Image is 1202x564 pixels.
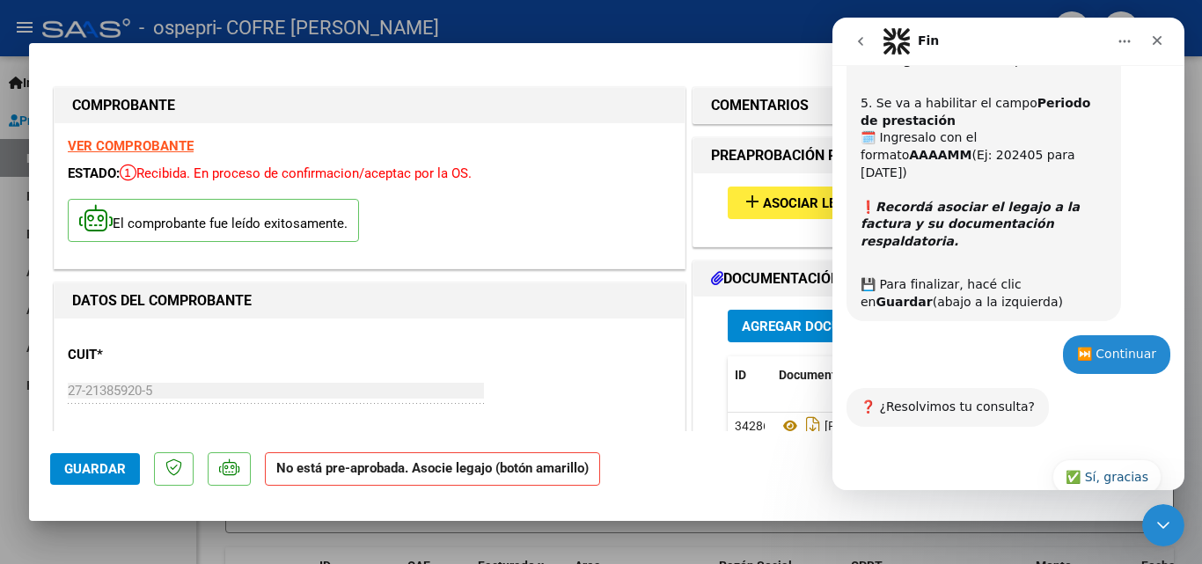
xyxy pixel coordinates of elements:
[693,173,1147,246] div: PREAPROBACIÓN PARA INTEGRACION
[68,165,120,181] span: ESTADO:
[68,345,249,365] p: CUIT
[779,419,919,433] span: [PERSON_NAME]
[728,187,883,219] button: Asociar Legajo
[763,195,869,211] span: Asociar Legajo
[802,412,825,440] i: Descargar documento
[711,95,809,116] h1: COMENTARIOS
[68,199,359,242] p: El comprobante fue leído exitosamente.
[693,261,1147,297] mat-expansion-panel-header: DOCUMENTACIÓN RESPALDATORIA
[64,461,126,477] span: Guardar
[728,310,899,342] button: Agregar Documento
[742,191,763,212] mat-icon: add
[772,356,904,394] datatable-header-cell: Documento
[265,452,600,487] strong: No está pre-aprobada. Asocie legajo (botón amarillo)
[693,88,1147,123] mat-expansion-panel-header: COMENTARIOS
[693,138,1147,173] mat-expansion-panel-header: PREAPROBACIÓN PARA INTEGRACION
[220,442,329,477] button: ✅ Sí, gracias
[711,268,966,289] h1: DOCUMENTACIÓN RESPALDATORIA
[735,368,746,382] span: ID
[711,145,959,166] h1: PREAPROBACIÓN PARA INTEGRACION
[1142,504,1184,546] iframe: Intercom live chat
[779,368,843,382] span: Documento
[72,97,175,114] strong: COMPROBANTE
[742,319,885,334] span: Agregar Documento
[68,138,194,154] a: VER COMPROBANTE
[832,18,1184,490] iframe: Intercom live chat
[735,419,770,433] span: 34286
[72,292,252,309] strong: DATOS DEL COMPROBANTE
[50,453,140,485] button: Guardar
[728,356,772,394] datatable-header-cell: ID
[120,165,472,181] span: Recibida. En proceso de confirmacion/aceptac por la OS.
